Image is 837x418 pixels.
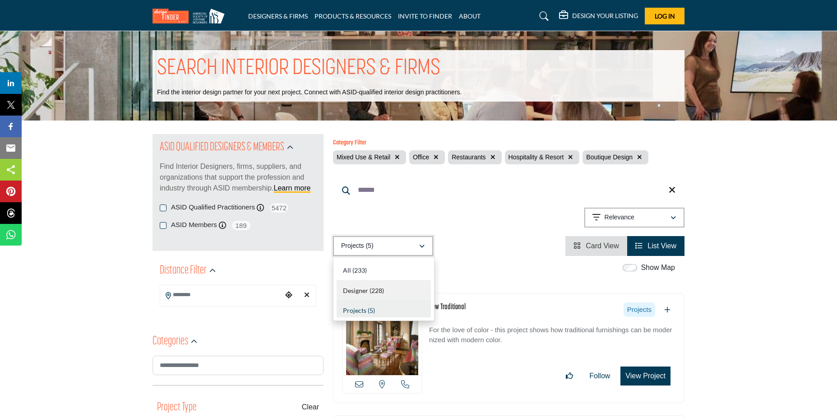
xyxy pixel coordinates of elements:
[370,287,384,294] b: (228)
[627,236,684,256] li: List View
[429,325,675,355] p: For the love of color - this project shows how traditional furnishings can be modernized with mod...
[343,303,422,375] img: New Traditional
[620,367,671,385] button: View Project
[572,12,638,20] h5: DESIGN YOUR LISTING
[341,242,374,251] p: Projects (5)
[509,153,564,161] span: Hospitality & Resort
[559,11,638,22] div: DESIGN YOUR LISTING
[302,402,319,413] buton: Clear
[584,208,684,228] button: Relevance
[624,302,655,317] span: Projects
[343,307,366,314] span: Projects
[282,286,296,305] div: Choose your current location
[160,161,316,194] p: Find Interior Designers, firms, suppliers, and organizations that support the profession and indu...
[333,139,648,147] h6: Category Filter
[157,55,440,83] h1: SEARCH INTERIOR DESIGNERS & FIRMS
[531,9,555,23] a: Search
[160,204,166,211] input: ASID Qualified Practitioners checkbox
[664,306,671,314] a: Add To List For Project
[300,286,314,305] div: Clear search location
[160,222,166,229] input: ASID Members checkbox
[641,262,675,273] label: Show Map
[157,88,462,97] p: Find the interior design partner for your next project. Connect with ASID-qualified interior desi...
[352,266,367,274] b: (233)
[605,213,634,222] p: Relevance
[160,286,282,304] input: Search Location
[573,242,619,250] a: View Card
[586,153,633,161] span: Boutique Design
[248,12,308,20] a: DESIGNERS & FIRMS
[333,257,435,321] div: Projects (5)
[343,287,368,294] span: Designer
[333,236,433,256] button: Projects (5)
[171,202,255,213] label: ASID Qualified Practitioners
[269,202,289,214] span: 5472
[153,9,229,23] img: Site Logo
[160,139,284,156] h2: ASID QUALIFIED DESIGNERS & MEMBERS
[274,184,311,192] a: Learn more
[459,12,481,20] a: ABOUT
[160,263,207,279] h2: Distance Filter
[429,302,466,313] h3: New Traditional
[655,12,675,20] span: Log In
[565,236,627,256] li: Card View
[429,303,466,311] a: New Traditional
[337,153,390,161] span: Mixed Use & Retail
[153,334,188,350] h2: Categories
[647,242,676,250] span: List View
[452,153,486,161] span: Restaurants
[368,307,375,314] b: (5)
[645,8,684,24] button: Log In
[586,242,619,250] span: Card View
[583,367,616,385] button: Follow
[635,242,676,250] a: View List
[171,220,217,230] label: ASID Members
[413,153,429,161] span: Office
[314,12,391,20] a: PRODUCTS & RESOURCES
[343,266,351,274] span: All
[153,356,324,375] input: Search Category
[429,320,675,355] a: For the love of color - this project shows how traditional furnishings can be modernized with mod...
[231,220,251,231] span: 189
[560,367,579,385] button: Like Projects
[398,12,452,20] a: INVITE TO FINDER
[157,399,197,416] button: Project Type
[333,179,684,201] input: Search Keyword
